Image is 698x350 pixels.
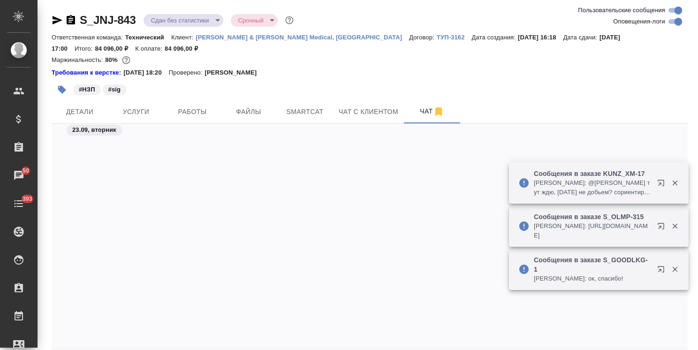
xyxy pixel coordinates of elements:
[125,34,171,41] p: Технический
[437,34,472,41] p: ТУП-3162
[171,34,196,41] p: Клиент:
[534,274,651,283] p: [PERSON_NAME]: ок, спасибо!
[518,34,563,41] p: [DATE] 16:18
[80,14,136,26] a: S_JNJ-843
[52,79,72,100] button: Добавить тэг
[169,68,205,77] p: Проверено:
[95,45,135,52] p: 84 096,00 ₽
[665,179,684,187] button: Закрыть
[79,85,95,94] p: #НЗП
[57,106,102,118] span: Детали
[235,16,266,24] button: Срочный
[339,106,398,118] span: Чат с клиентом
[17,166,35,175] span: 50
[114,106,159,118] span: Услуги
[613,17,665,26] span: Оповещения-логи
[135,45,165,52] p: К оплате:
[665,222,684,230] button: Закрыть
[534,212,651,221] p: Сообщения в заказе S_OLMP-315
[75,45,95,52] p: Итого:
[170,106,215,118] span: Работы
[72,125,116,135] p: 23.09, вторник
[2,192,35,215] a: 393
[165,45,205,52] p: 84 096,00 ₽
[409,34,437,41] p: Договор:
[52,68,123,77] div: Нажми, чтобы открыть папку с инструкцией
[196,34,409,41] p: [PERSON_NAME] & [PERSON_NAME] Medical, [GEOGRAPHIC_DATA]
[196,33,409,41] a: [PERSON_NAME] & [PERSON_NAME] Medical, [GEOGRAPHIC_DATA]
[108,85,121,94] p: #sig
[665,265,684,274] button: Закрыть
[578,6,665,15] span: Пользовательские сообщения
[65,15,76,26] button: Скопировать ссылку
[534,221,651,240] p: [PERSON_NAME]: [URL][DOMAIN_NAME]
[105,56,120,63] p: 80%
[52,34,125,41] p: Ответственная команда:
[534,169,651,178] p: Сообщения в заказе KUNZ_XM-17
[226,106,271,118] span: Файлы
[144,14,223,27] div: Сдан без статистики
[283,14,296,26] button: Доп статусы указывают на важность/срочность заказа
[563,34,599,41] p: Дата сдачи:
[437,33,472,41] a: ТУП-3162
[652,174,674,196] button: Открыть в новой вкладке
[410,106,455,117] span: Чат
[52,56,105,63] p: Маржинальность:
[282,106,327,118] span: Smartcat
[231,14,278,27] div: Сдан без статистики
[17,194,38,204] span: 393
[433,106,444,117] svg: Отписаться
[652,217,674,239] button: Открыть в новой вкладке
[148,16,212,24] button: Сдан без статистики
[534,178,651,197] p: [PERSON_NAME]: @[PERSON_NAME] тут ждю, [DATE] не добьем? сориентируй меня плиз по времени
[52,68,123,77] a: Требования к верстке:
[472,34,518,41] p: Дата создания:
[123,68,169,77] p: [DATE] 18:20
[652,260,674,282] button: Открыть в новой вкладке
[72,85,102,93] span: НЗП
[534,255,651,274] p: Сообщения в заказе S_GOODLKG-1
[52,15,63,26] button: Скопировать ссылку для ЯМессенджера
[2,164,35,187] a: 50
[205,68,264,77] p: [PERSON_NAME]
